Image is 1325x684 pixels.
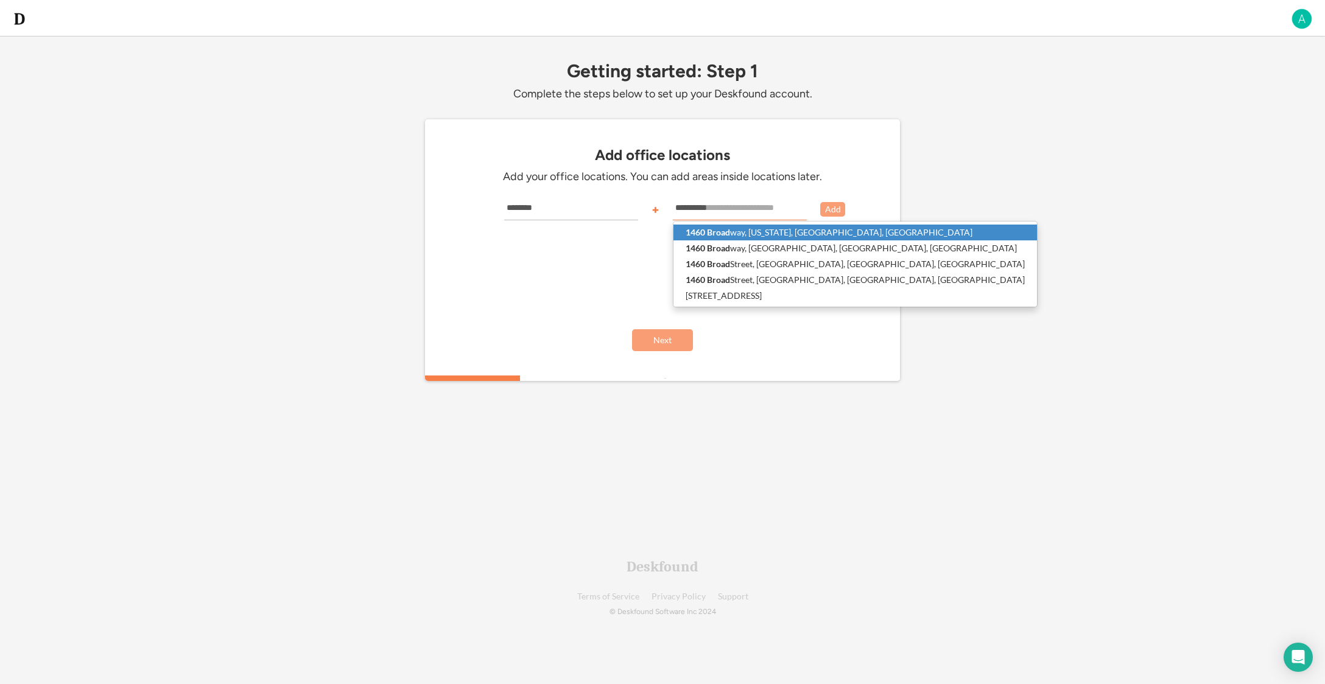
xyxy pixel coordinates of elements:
[1284,643,1313,672] div: Open Intercom Messenger
[652,592,706,601] a: Privacy Policy
[627,559,698,574] div: Deskfound
[427,375,902,381] div: 20%
[820,202,845,217] button: Add
[673,256,1037,272] p: Street, [GEOGRAPHIC_DATA], [GEOGRAPHIC_DATA], [GEOGRAPHIC_DATA]
[718,592,748,601] a: Support
[431,147,894,164] div: Add office locations
[577,592,639,601] a: Terms of Service
[12,12,27,26] img: d-whitebg.png
[686,274,730,285] strong: 1460 Broad
[632,329,693,351] button: Next
[673,272,1037,288] p: Street, [GEOGRAPHIC_DATA], [GEOGRAPHIC_DATA], [GEOGRAPHIC_DATA]
[673,225,1037,240] p: way, [US_STATE], [GEOGRAPHIC_DATA], [GEOGRAPHIC_DATA]
[1291,8,1313,30] img: A.png
[673,240,1037,256] p: way, [GEOGRAPHIC_DATA], [GEOGRAPHIC_DATA], [GEOGRAPHIC_DATA]
[652,203,659,215] div: +
[425,61,900,81] div: Getting started: Step 1
[673,288,1037,304] p: [STREET_ADDRESS]
[686,259,730,269] strong: 1460 Broad
[480,170,845,184] div: Add your office locations. You can add areas inside locations later.
[686,243,730,253] strong: 1460 Broad
[686,227,730,237] strong: 1460 Broad
[425,87,900,101] div: Complete the steps below to set up your Deskfound account.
